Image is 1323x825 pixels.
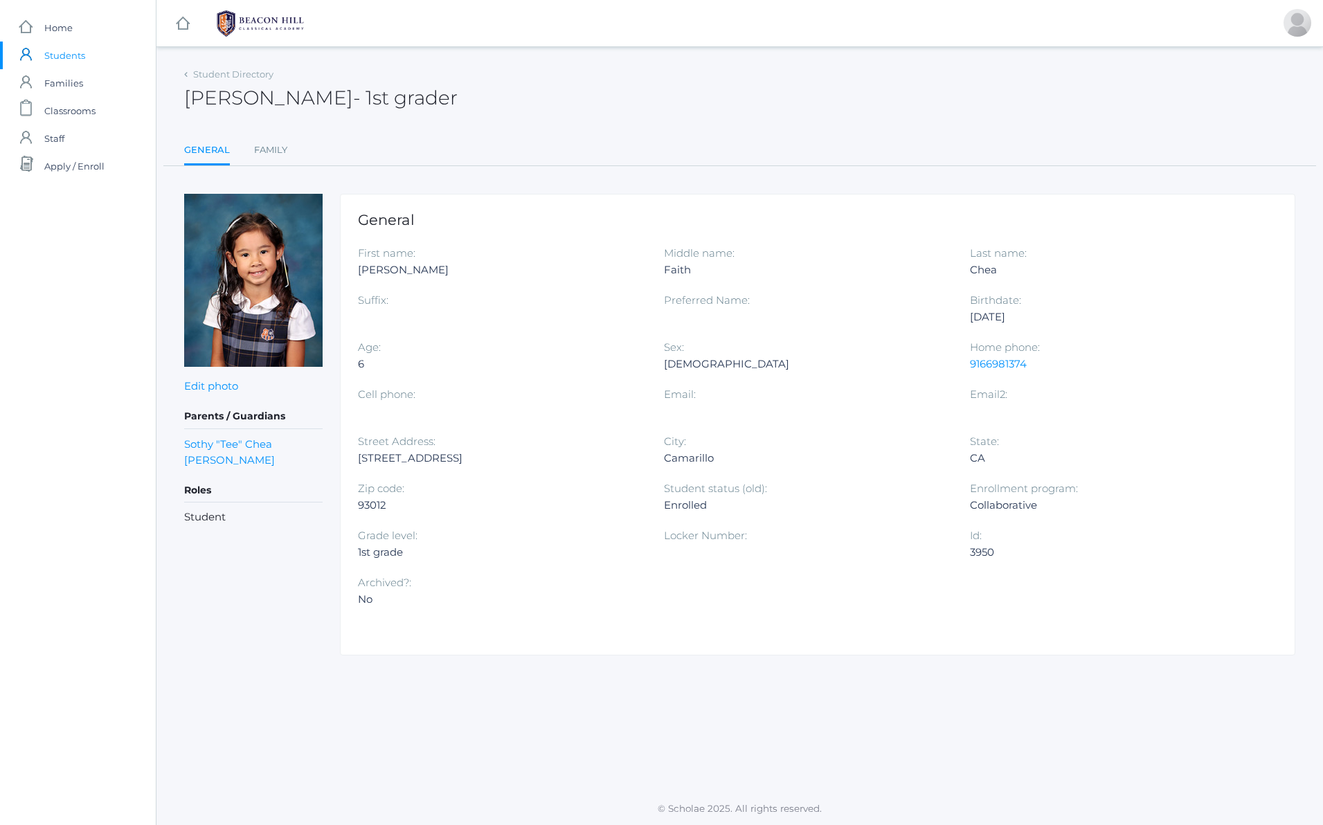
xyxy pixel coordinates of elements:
[664,293,750,307] label: Preferred Name:
[970,357,1027,370] a: 9166981374
[44,125,64,152] span: Staff
[184,452,275,468] a: [PERSON_NAME]
[184,379,238,392] a: Edit photo
[358,293,388,307] label: Suffix:
[664,388,696,401] label: Email:
[358,497,643,514] div: 93012
[358,341,381,354] label: Age:
[664,497,949,514] div: Enrolled
[44,42,85,69] span: Students
[358,435,435,448] label: Street Address:
[970,529,982,542] label: Id:
[358,591,643,608] div: No
[970,497,1255,514] div: Collaborative
[208,6,312,41] img: 1_BHCALogos-05.png
[1284,9,1311,37] div: Hallie Canan
[358,246,415,260] label: First name:
[44,14,73,42] span: Home
[184,405,323,428] h5: Parents / Guardians
[358,212,1277,228] h1: General
[358,544,643,561] div: 1st grade
[970,435,999,448] label: State:
[184,479,323,502] h5: Roles
[664,482,767,495] label: Student status (old):
[44,97,96,125] span: Classrooms
[358,576,411,589] label: Archived?:
[184,87,458,109] h2: [PERSON_NAME]
[970,293,1021,307] label: Birthdate:
[156,801,1323,815] p: © Scholae 2025. All rights reserved.
[184,436,272,452] a: Sothy "Tee" Chea
[970,341,1040,354] label: Home phone:
[184,509,323,525] li: Student
[664,435,686,448] label: City:
[358,356,643,372] div: 6
[970,262,1255,278] div: Chea
[358,388,415,401] label: Cell phone:
[193,69,273,80] a: Student Directory
[358,529,417,542] label: Grade level:
[664,341,684,354] label: Sex:
[664,529,747,542] label: Locker Number:
[970,544,1255,561] div: 3950
[358,450,643,466] div: [STREET_ADDRESS]
[254,136,287,164] a: Family
[664,262,949,278] div: Faith
[970,246,1027,260] label: Last name:
[664,450,949,466] div: Camarillo
[358,482,404,495] label: Zip code:
[970,388,1007,401] label: Email2:
[970,482,1078,495] label: Enrollment program:
[970,450,1255,466] div: CA
[358,262,643,278] div: [PERSON_NAME]
[970,309,1255,325] div: [DATE]
[184,194,323,367] img: Whitney Chea
[353,86,458,109] span: - 1st grader
[184,136,230,166] a: General
[44,152,105,180] span: Apply / Enroll
[664,246,735,260] label: Middle name:
[44,69,83,97] span: Families
[664,356,949,372] div: [DEMOGRAPHIC_DATA]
